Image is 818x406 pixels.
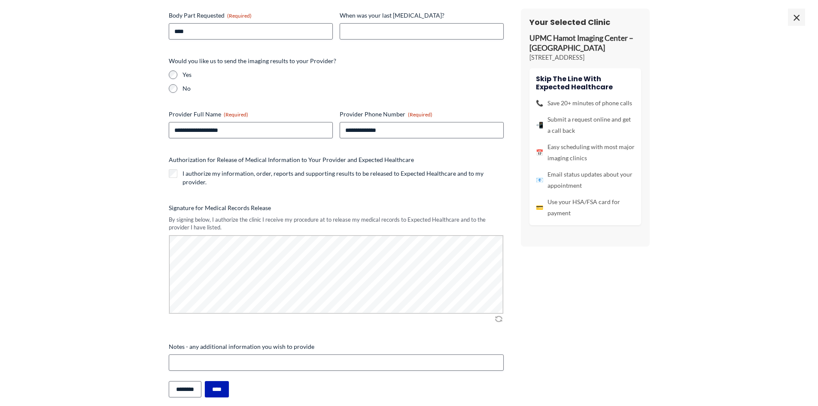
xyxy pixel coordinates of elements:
[529,34,641,53] p: UPMC Hamot Imaging Center – [GEOGRAPHIC_DATA]
[536,98,635,109] li: Save 20+ minutes of phone calls
[529,53,641,62] p: [STREET_ADDRESS]
[169,11,333,20] label: Body Part Requested
[408,111,432,118] span: (Required)
[169,204,504,212] label: Signature for Medical Records Release
[169,57,336,65] legend: Would you like us to send the imaging results to your Provider?
[536,147,543,158] span: 📅
[340,110,504,119] label: Provider Phone Number
[224,111,248,118] span: (Required)
[227,12,252,19] span: (Required)
[182,84,504,93] label: No
[536,196,635,219] li: Use your HSA/FSA card for payment
[536,174,543,186] span: 📧
[536,202,543,213] span: 💳
[169,342,504,351] label: Notes - any additional information you wish to provide
[169,216,504,232] div: By signing below, I authorize the clinic I receive my procedure at to release my medical records ...
[788,9,805,26] span: ×
[340,11,504,20] label: When was your last [MEDICAL_DATA]?
[529,17,641,27] h3: Your Selected Clinic
[182,169,504,186] label: I authorize my information, order, reports and supporting results to be released to Expected Heal...
[536,169,635,191] li: Email status updates about your appointment
[182,70,504,79] label: Yes
[536,114,635,136] li: Submit a request online and get a call back
[169,110,333,119] label: Provider Full Name
[169,156,414,164] legend: Authorization for Release of Medical Information to Your Provider and Expected Healthcare
[536,119,543,131] span: 📲
[536,98,543,109] span: 📞
[493,314,504,323] img: Clear Signature
[536,141,635,164] li: Easy scheduling with most major imaging clinics
[536,75,635,91] h4: Skip the line with Expected Healthcare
